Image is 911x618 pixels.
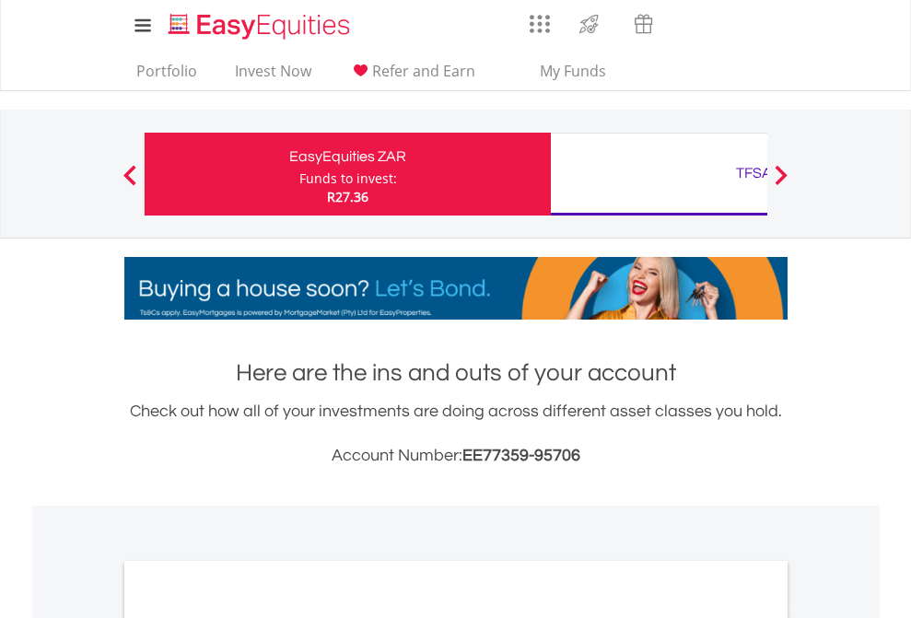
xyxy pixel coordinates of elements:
[718,5,765,41] a: FAQ's and Support
[124,257,788,320] img: EasyMortage Promotion Banner
[765,5,812,45] a: My Profile
[124,356,788,390] h1: Here are the ins and outs of your account
[165,11,357,41] img: EasyEquities_Logo.png
[161,5,357,41] a: Home page
[530,14,550,34] img: grid-menu-icon.svg
[518,5,562,34] a: AppsGrid
[574,9,604,39] img: thrive-v2.svg
[671,5,718,41] a: Notifications
[327,188,368,205] span: R27.36
[124,443,788,469] h3: Account Number:
[111,174,148,192] button: Previous
[124,399,788,469] div: Check out how all of your investments are doing across different asset classes you hold.
[299,169,397,188] div: Funds to invest:
[129,62,204,90] a: Portfolio
[228,62,319,90] a: Invest Now
[372,61,475,81] span: Refer and Earn
[513,59,634,83] span: My Funds
[156,144,540,169] div: EasyEquities ZAR
[763,174,800,192] button: Next
[628,9,659,39] img: vouchers-v2.svg
[342,62,483,90] a: Refer and Earn
[462,447,580,464] span: EE77359-95706
[616,5,671,39] a: Vouchers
